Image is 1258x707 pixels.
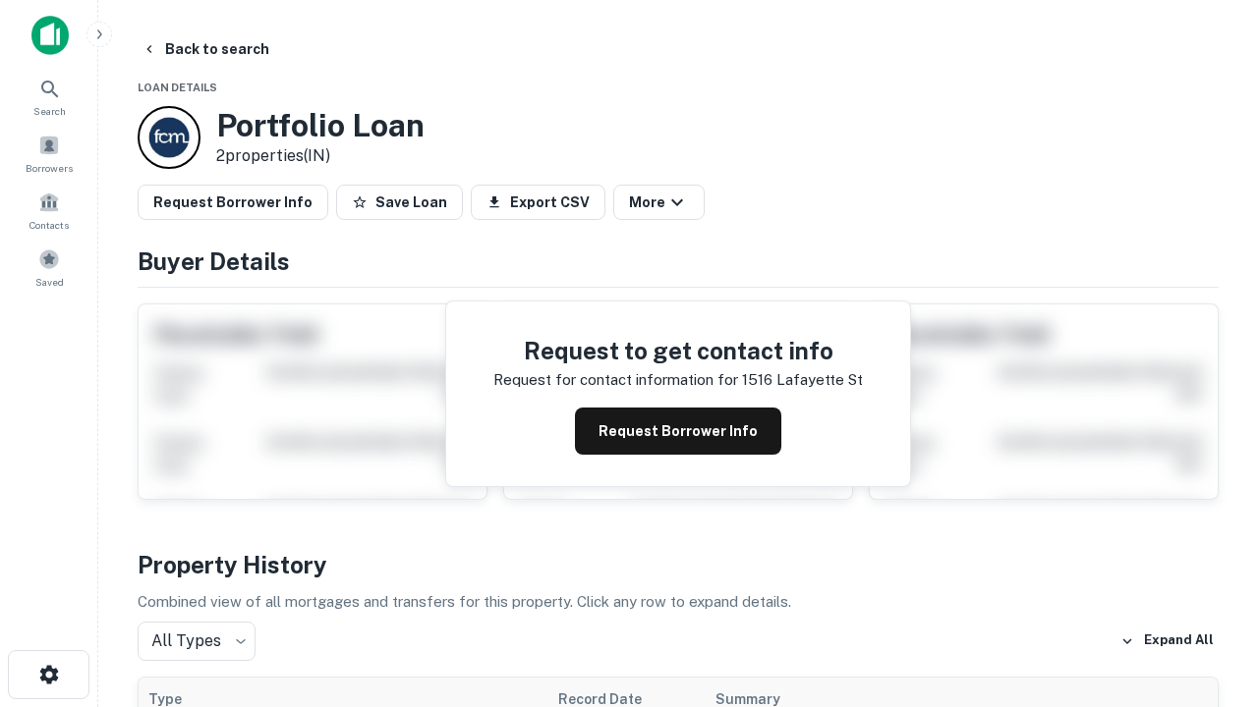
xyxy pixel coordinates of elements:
span: Saved [35,274,64,290]
iframe: Chat Widget [1160,550,1258,644]
a: Contacts [6,184,92,237]
span: Search [33,103,66,119]
button: Request Borrower Info [575,408,781,455]
p: Request for contact information for [493,368,738,392]
div: All Types [138,622,256,661]
button: Request Borrower Info [138,185,328,220]
button: Export CSV [471,185,605,220]
h4: Property History [138,547,1219,582]
p: 2 properties (IN) [216,144,425,168]
a: Saved [6,241,92,294]
a: Borrowers [6,127,92,180]
p: 1516 lafayette st [742,368,863,392]
h4: Buyer Details [138,244,1219,279]
button: Expand All [1115,626,1219,656]
span: Borrowers [26,160,73,176]
button: Back to search [134,31,277,67]
a: Search [6,70,92,123]
p: Combined view of all mortgages and transfers for this property. Click any row to expand details. [138,590,1219,614]
img: capitalize-icon.png [31,16,69,55]
button: More [613,185,705,220]
span: Loan Details [138,82,217,93]
h3: Portfolio Loan [216,107,425,144]
button: Save Loan [336,185,463,220]
h4: Request to get contact info [493,333,863,368]
span: Contacts [29,217,69,233]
